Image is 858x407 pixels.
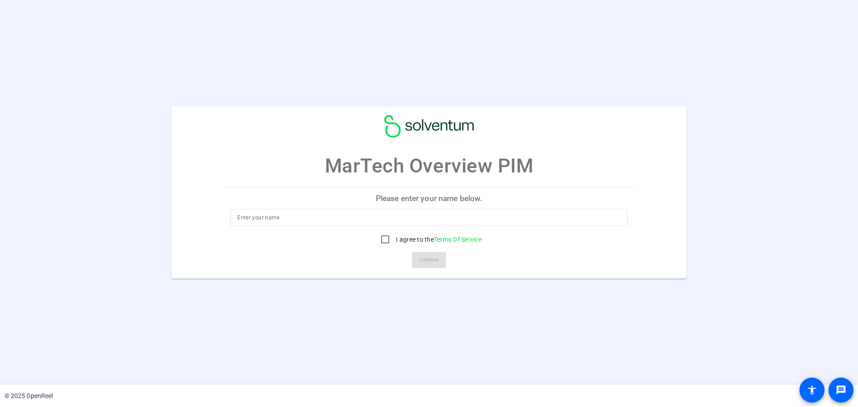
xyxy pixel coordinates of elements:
[836,385,846,395] mat-icon: message
[394,235,482,244] label: I agree to the
[384,115,474,137] img: company-logo
[223,187,635,209] p: Please enter your name below.
[4,391,53,401] div: © 2025 OpenReel
[807,385,817,395] mat-icon: accessibility
[325,151,534,180] p: MarTech Overview PIM
[237,212,621,223] input: Enter your name
[434,236,482,243] a: Terms Of Service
